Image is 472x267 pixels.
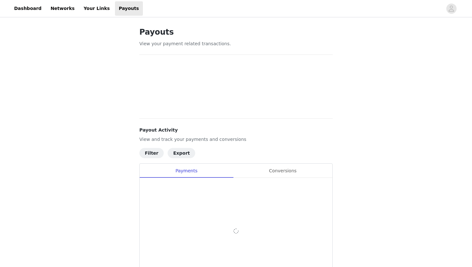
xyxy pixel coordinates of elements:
a: Networks [47,1,78,16]
h1: Payouts [139,26,333,38]
button: Filter [139,148,164,158]
p: View and track your payments and conversions [139,136,333,143]
p: View your payment related transactions. [139,40,333,47]
h4: Payout Activity [139,127,333,133]
button: Export [168,148,195,158]
a: Dashboard [10,1,45,16]
a: Payouts [115,1,143,16]
div: Payments [140,164,233,178]
div: Conversions [233,164,332,178]
a: Your Links [80,1,114,16]
div: avatar [448,4,454,14]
